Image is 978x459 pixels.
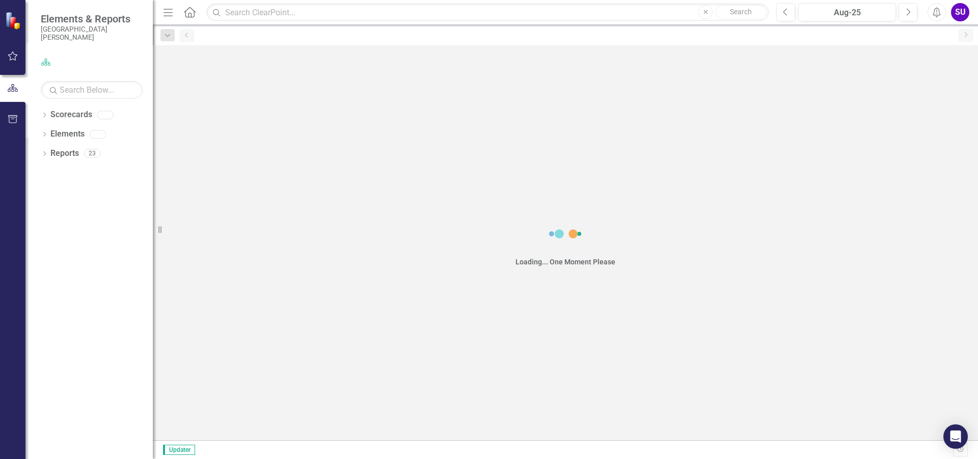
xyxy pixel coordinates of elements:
div: Aug-25 [802,7,892,19]
input: Search ClearPoint... [206,4,769,21]
div: 23 [84,149,100,158]
a: Reports [50,148,79,159]
button: Aug-25 [798,3,896,21]
a: Elements [50,128,85,140]
div: Open Intercom Messenger [943,424,968,449]
div: Loading... One Moment Please [515,257,615,267]
small: [GEOGRAPHIC_DATA][PERSON_NAME] [41,25,143,42]
span: Elements & Reports [41,13,143,25]
button: SU [951,3,969,21]
span: Search [730,8,752,16]
span: Updater [163,445,195,455]
img: ClearPoint Strategy [5,12,23,30]
button: Search [715,5,766,19]
input: Search Below... [41,81,143,99]
a: Scorecards [50,109,92,121]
